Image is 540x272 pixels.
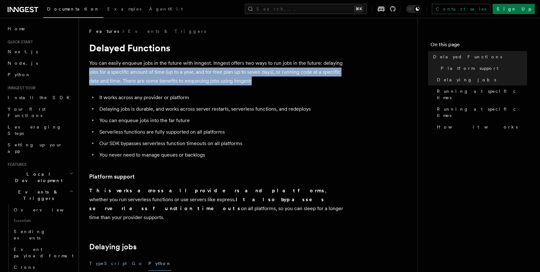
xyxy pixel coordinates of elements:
span: Setting up your app [8,142,62,154]
span: Delayed Functions [433,54,502,60]
p: , whether you run serverless functions or use servers like express. on all platforms, so you can ... [89,186,344,222]
span: Crons [14,265,35,270]
button: Events & Triggers [5,186,75,204]
li: You can enqueue jobs into the far future [97,116,344,125]
kbd: ⌘K [354,6,363,12]
a: Leveraging Steps [5,121,75,139]
a: Python [5,69,75,80]
h4: On this page [431,41,527,51]
button: TypeScript [89,256,127,271]
button: Go [132,256,143,271]
a: Next.js [5,46,75,57]
span: Platform support [441,65,499,71]
a: Sending events [11,226,75,244]
a: Examples [103,2,145,17]
span: Running at specific times [437,88,527,101]
span: Essentials [11,216,75,226]
a: Platform support [438,62,527,74]
li: You never need to manage queues or backlogs [97,151,344,159]
a: Setting up your app [5,139,75,157]
span: AgentKit [149,6,183,11]
a: Event payload format [11,244,75,261]
li: Serverless functions are fully supported on all platforms [97,128,344,136]
span: Local Development [5,171,69,184]
span: Inngest tour [5,85,36,91]
a: Node.js [5,57,75,69]
button: Toggle dark mode [406,5,422,13]
li: Delaying jobs is durable, and works across server restarts, serverless functions, and redeploys [97,105,344,114]
a: How it works [435,121,527,133]
li: It works across any provider or platform [97,93,344,102]
a: Install the SDK [5,92,75,103]
li: Our SDK bypasses serverless function timeouts on all platforms [97,139,344,148]
button: Python [148,256,172,271]
span: Delaying jobs [437,77,496,83]
span: How it works [437,124,518,130]
span: Install the SDK [8,95,74,100]
p: You can easily enqueue jobs in the future with Inngest. Inngest offers two ways to run jobs in th... [89,59,344,85]
a: Running at specific times [435,103,527,121]
button: Search...⌘K [245,4,367,14]
a: Sign Up [493,4,535,14]
a: Your first Functions [5,103,75,121]
a: Delaying jobs [435,74,527,85]
strong: This works across all providers and platforms [89,187,325,194]
span: Leveraging Steps [8,124,61,136]
h1: Delayed Functions [89,42,344,54]
a: Delayed Functions [431,51,527,62]
a: Overview [11,204,75,216]
span: Running at specific times [437,106,527,119]
a: Running at specific times [435,85,527,103]
span: Events & Triggers [5,189,69,202]
span: Python [8,72,31,77]
span: Home [8,26,25,32]
span: Event payload format [14,247,74,258]
span: Examples [107,6,141,11]
a: Home [5,23,75,34]
span: Sending events [14,229,46,240]
span: Features [89,28,119,34]
span: Your first Functions [8,107,46,118]
a: Documentation [43,2,103,18]
a: Delaying jobs [89,242,137,251]
a: AgentKit [145,2,187,17]
span: Overview [14,207,79,212]
span: Features [5,162,26,167]
span: Next.js [8,49,38,54]
span: Quick start [5,40,33,45]
span: Node.js [8,61,38,66]
a: Contact sales [432,4,490,14]
a: Events & Triggers [128,28,206,34]
button: Local Development [5,168,75,186]
span: Documentation [47,6,100,11]
a: Platform support [89,172,135,181]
